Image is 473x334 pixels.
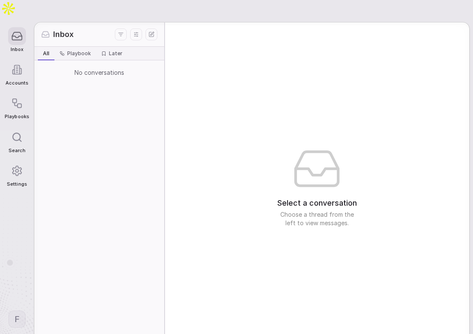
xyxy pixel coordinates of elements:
[14,314,20,325] span: F
[5,158,29,191] a: Settings
[5,57,29,90] a: Accounts
[43,50,49,57] span: All
[5,23,29,57] a: Inbox
[274,210,359,227] span: Choose a thread from the left to view messages.
[109,50,123,57] span: Later
[115,28,127,40] button: Filters
[145,28,157,40] button: New thread
[6,80,28,86] span: Accounts
[11,47,23,52] span: Inbox
[67,50,91,57] span: Playbook
[9,148,26,153] span: Search
[277,198,356,209] span: Select a conversation
[130,28,142,40] button: Display settings
[74,68,124,77] span: No conversations
[53,29,74,40] span: Inbox
[7,181,27,187] span: Settings
[5,90,29,124] a: Playbooks
[5,114,29,119] span: Playbooks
